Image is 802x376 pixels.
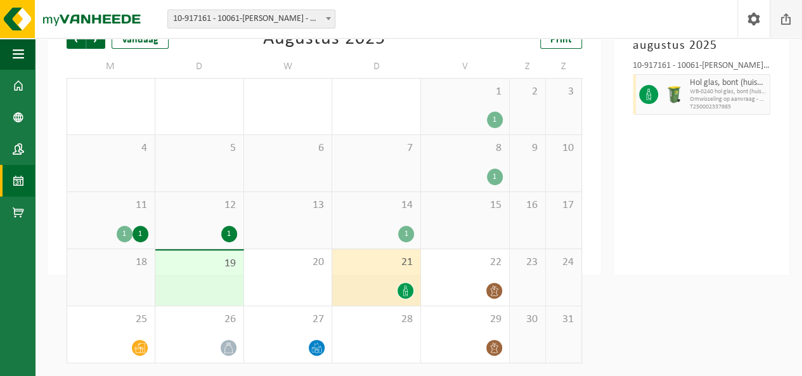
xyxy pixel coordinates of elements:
[546,55,582,78] td: Z
[74,198,148,212] span: 11
[540,30,582,49] a: Print
[133,226,148,242] div: 1
[339,141,414,155] span: 7
[86,30,105,49] span: Volgende
[550,35,572,45] span: Print
[112,30,169,49] div: Vandaag
[690,78,767,88] span: Hol glas, bont (huishoudelijk)
[162,198,237,212] span: 12
[690,103,767,111] span: T250002337985
[427,256,503,269] span: 22
[250,256,326,269] span: 20
[339,256,414,269] span: 21
[168,10,335,28] span: 10-917161 - 10061-BOSCHART - DEURNE
[162,141,237,155] span: 5
[162,257,237,271] span: 19
[427,141,503,155] span: 8
[250,313,326,327] span: 27
[74,313,148,327] span: 25
[690,96,767,103] span: Omwisseling op aanvraag - op geplande route (incl. verwerking)
[155,55,244,78] td: D
[167,10,335,29] span: 10-917161 - 10061-BOSCHART - DEURNE
[516,198,539,212] span: 16
[221,226,237,242] div: 1
[398,226,414,242] div: 1
[421,55,510,78] td: V
[427,85,503,99] span: 1
[552,85,575,99] span: 3
[117,226,133,242] div: 1
[250,198,326,212] span: 13
[244,55,333,78] td: W
[67,55,155,78] td: M
[664,85,683,104] img: WB-0240-HPE-GN-50
[552,198,575,212] span: 17
[516,256,539,269] span: 23
[487,112,503,128] div: 1
[339,198,414,212] span: 14
[339,313,414,327] span: 28
[162,313,237,327] span: 26
[516,313,539,327] span: 30
[263,30,385,49] div: Augustus 2025
[633,62,771,74] div: 10-917161 - 10061-[PERSON_NAME] - DEURNE
[552,313,575,327] span: 31
[516,85,539,99] span: 2
[74,141,148,155] span: 4
[487,169,503,185] div: 1
[427,313,503,327] span: 29
[510,55,546,78] td: Z
[250,141,326,155] span: 6
[690,88,767,96] span: WB-0240 hol glas, bont (huishoudelijk)
[516,141,539,155] span: 9
[67,30,86,49] span: Vorige
[332,55,421,78] td: D
[552,141,575,155] span: 10
[74,256,148,269] span: 18
[552,256,575,269] span: 24
[427,198,503,212] span: 15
